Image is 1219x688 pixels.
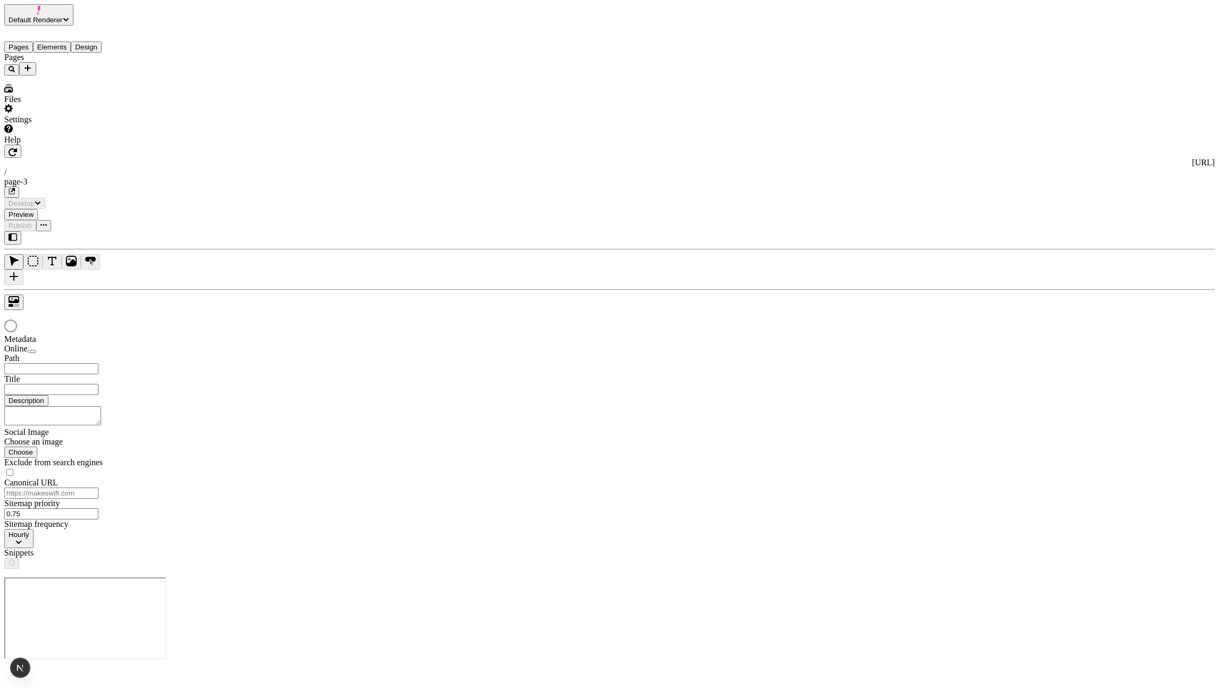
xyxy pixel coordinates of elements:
[9,199,35,207] span: Desktop
[4,354,19,363] span: Path
[4,577,166,659] iframe: Cookie Feature Detection
[4,41,33,53] button: Pages
[4,209,38,220] button: Preview
[4,519,68,528] span: Sitemap frequency
[4,95,132,104] div: Files
[4,374,20,383] span: Title
[4,548,132,558] div: Snippets
[71,41,102,53] button: Design
[4,220,36,231] button: Publish
[4,447,37,458] button: Choose
[4,334,132,344] div: Metadata
[4,427,49,437] span: Social Image
[4,53,132,62] div: Pages
[4,158,1215,167] div: [URL]
[4,529,34,548] button: Hourly
[4,395,48,406] button: Description
[4,488,98,499] input: https://makeswift.com
[4,135,132,145] div: Help
[4,198,45,209] button: Desktop
[4,499,60,508] span: Sitemap priority
[9,16,63,24] span: Default Renderer
[23,254,43,270] button: Box
[9,222,32,230] span: Publish
[81,254,100,270] button: Button
[33,41,71,53] button: Elements
[9,531,29,539] span: Hourly
[62,254,81,270] button: Image
[4,167,1215,177] div: /
[4,458,103,467] span: Exclude from search engines
[9,448,33,456] span: Choose
[43,254,62,270] button: Text
[4,437,132,447] div: Choose an image
[4,478,58,487] span: Canonical URL
[4,115,132,124] div: Settings
[19,62,36,75] button: Add new
[4,4,73,26] button: Default Renderer
[4,177,1215,187] div: page-3
[9,211,34,219] span: Preview
[4,344,28,353] span: Online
